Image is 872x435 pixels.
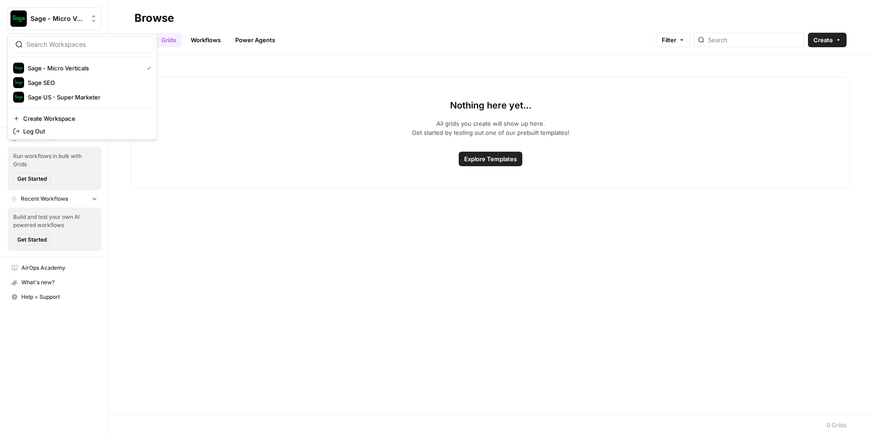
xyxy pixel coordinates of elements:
[808,33,847,47] button: Create
[464,154,517,163] span: Explore Templates
[10,112,155,125] a: Create Workspace
[7,261,101,275] a: AirOps Academy
[10,10,27,27] img: Sage - Micro Verticals Logo
[156,33,182,47] a: Grids
[13,152,96,168] span: Run workflows in bulk with Grids
[450,99,531,112] p: Nothing here yet...
[21,195,68,203] span: Recent Workflows
[13,63,24,74] img: Sage - Micro Verticals Logo
[7,34,157,140] div: Workspace: Sage - Micro Verticals
[28,93,148,102] span: Sage US - Super Marketer
[134,11,174,25] div: Browse
[827,420,847,430] div: 0 Grids
[459,152,522,166] button: Explore Templates
[17,236,47,244] span: Get Started
[662,35,676,44] span: Filter
[26,40,149,49] input: Search Workspaces
[7,192,101,206] button: Recent Workflows
[28,78,148,87] span: Sage SEO
[23,127,148,136] span: Log Out
[17,175,47,183] span: Get Started
[7,275,101,290] button: What's new?
[185,33,226,47] a: Workflows
[134,33,152,47] a: All
[10,125,155,138] a: Log Out
[813,35,833,44] span: Create
[21,264,97,272] span: AirOps Academy
[23,114,148,123] span: Create Workspace
[7,7,101,30] button: Workspace: Sage - Micro Verticals
[13,77,24,88] img: Sage SEO Logo
[412,119,570,137] p: All grids you create will show up here. Get started by testing out one of our prebuilt templates!
[7,290,101,304] button: Help + Support
[8,276,101,289] div: What's new?
[13,213,96,229] span: Build and test your own AI powered workflows
[230,33,281,47] a: Power Agents
[13,92,24,103] img: Sage US - Super Marketer Logo
[30,14,85,23] span: Sage - Micro Verticals
[21,293,97,301] span: Help + Support
[656,33,690,47] button: Filter
[13,173,51,185] button: Get Started
[13,234,51,246] button: Get Started
[708,35,800,44] input: Search
[28,64,139,73] span: Sage - Micro Verticals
